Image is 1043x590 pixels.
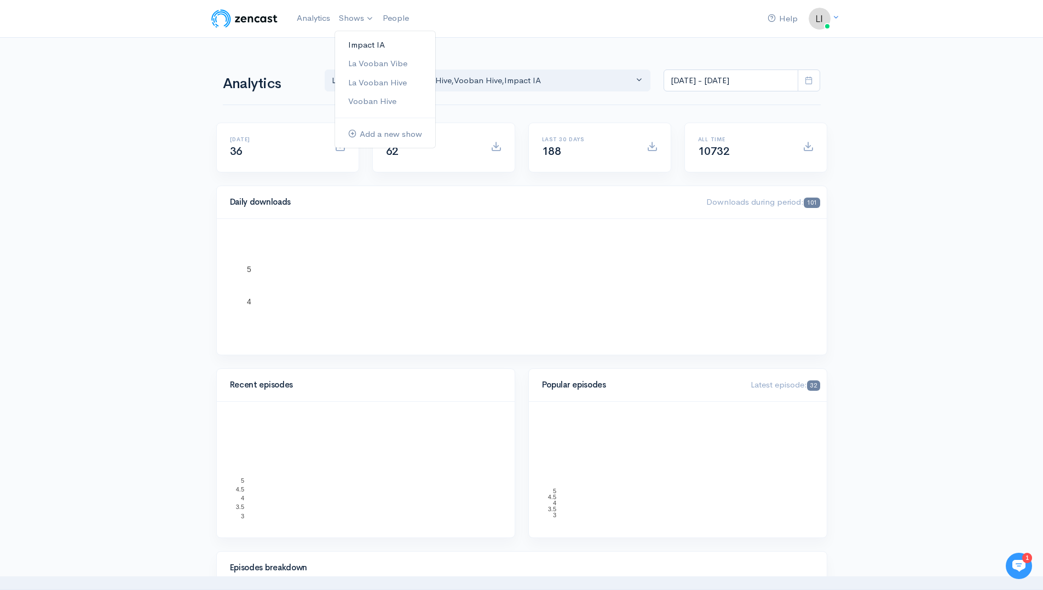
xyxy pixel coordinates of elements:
text: 3.5 [548,506,556,512]
text: 4 [247,297,251,306]
h1: Analytics [223,76,312,92]
h4: Daily downloads [230,198,694,207]
h4: Recent episodes [230,380,495,390]
span: 101 [804,198,820,208]
svg: A chart. [230,415,502,524]
span: New conversation [71,91,131,100]
div: La Vooban Vibe , La Vooban Hive , Vooban Hive , Impact IA [332,74,634,87]
a: Add a new show [335,125,435,144]
input: Search articles [24,146,204,167]
h4: Episodes breakdown [230,563,807,572]
a: Shows [335,7,378,31]
span: 188 [542,144,561,158]
text: 3 [552,512,556,518]
a: La Vooban Vibe [335,54,435,73]
ul: Shows [335,31,436,149]
a: People [378,7,413,30]
span: Downloads during period: [706,196,820,207]
text: 3.5 [235,504,244,510]
img: ... [809,8,831,30]
span: 10732 [698,144,730,158]
a: Help [763,7,802,31]
text: 5 [240,477,244,483]
a: Vooban Hive [335,92,435,111]
img: ZenCast Logo [210,8,279,30]
text: 4.5 [235,486,244,493]
a: La Vooban Hive [335,73,435,92]
span: Latest episode: [751,379,820,390]
text: 5 [247,264,251,273]
text: 4.5 [548,494,556,500]
h6: Last 30 days [542,136,633,142]
button: New conversation [9,84,210,107]
svg: A chart. [542,415,814,524]
h6: All time [698,136,790,142]
text: 5 [552,488,556,494]
p: Find an answer quickly [7,128,212,141]
span: 62 [386,144,399,158]
a: Analytics [292,7,335,30]
iframe: gist-messenger-bubble-iframe [1006,553,1032,579]
text: 3 [240,512,244,519]
input: analytics date range selector [664,70,798,92]
button: La Vooban Vibe, La Vooban Hive, Vooban Hive, Impact IA [325,70,651,92]
h6: [DATE] [230,136,321,142]
a: Impact IA [335,36,435,55]
h4: Popular episodes [542,380,738,390]
text: 4 [240,495,244,501]
span: 32 [807,380,820,391]
svg: A chart. [230,232,814,342]
text: 4 [552,500,556,506]
span: 36 [230,144,243,158]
